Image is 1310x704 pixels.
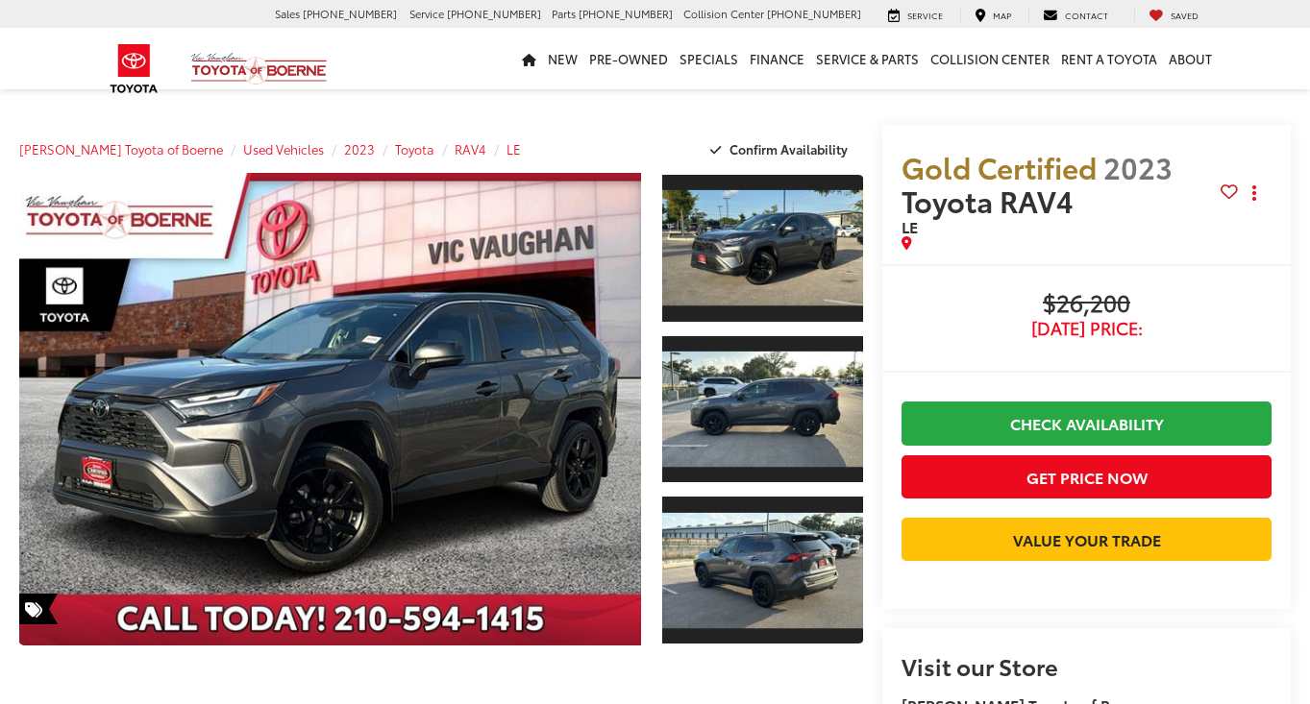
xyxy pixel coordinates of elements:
img: 2023 Toyota RAV4 LE [13,172,648,647]
span: [PHONE_NUMBER] [579,6,673,21]
span: Service [409,6,444,21]
a: My Saved Vehicles [1134,8,1213,23]
span: Confirm Availability [729,140,848,158]
a: Finance [744,28,810,89]
span: Contact [1065,9,1108,21]
h2: Visit our Store [902,653,1272,678]
span: [PHONE_NUMBER] [447,6,541,21]
a: Contact [1028,8,1123,23]
a: Expand Photo 0 [19,173,641,645]
img: 2023 Toyota RAV4 LE [660,513,865,628]
span: Toyota RAV4 [902,180,1080,221]
span: Special [19,594,58,624]
a: Pre-Owned [583,28,674,89]
a: Rent a Toyota [1055,28,1163,89]
span: Map [993,9,1011,21]
a: About [1163,28,1218,89]
a: LE [507,140,521,158]
span: [DATE] Price: [902,319,1272,338]
a: Map [960,8,1026,23]
a: New [542,28,583,89]
span: Service [907,9,943,21]
span: Parts [552,6,576,21]
a: Expand Photo 2 [662,334,863,485]
a: Check Availability [902,401,1272,445]
button: Confirm Availability [700,133,864,166]
button: Actions [1238,177,1272,210]
span: LE [902,215,918,237]
button: Get Price Now [902,455,1272,498]
span: dropdown dots [1252,185,1256,201]
a: Collision Center [925,28,1055,89]
span: Gold Certified [902,146,1097,187]
span: [PHONE_NUMBER] [767,6,861,21]
a: 2023 [344,140,375,158]
a: Expand Photo 3 [662,495,863,645]
a: Service [874,8,957,23]
a: RAV4 [455,140,486,158]
a: Specials [674,28,744,89]
a: Used Vehicles [243,140,324,158]
span: $26,200 [902,290,1272,319]
a: Service & Parts: Opens in a new tab [810,28,925,89]
span: 2023 [1103,146,1173,187]
a: Toyota [395,140,434,158]
span: Sales [275,6,300,21]
span: Collision Center [683,6,764,21]
img: 2023 Toyota RAV4 LE [660,352,865,467]
span: [PHONE_NUMBER] [303,6,397,21]
img: 2023 Toyota RAV4 LE [660,190,865,305]
a: Value Your Trade [902,518,1272,561]
img: Vic Vaughan Toyota of Boerne [190,52,328,85]
a: Home [516,28,542,89]
span: Saved [1171,9,1199,21]
a: [PERSON_NAME] Toyota of Boerne [19,140,223,158]
a: Expand Photo 1 [662,173,863,324]
img: Toyota [98,37,170,100]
